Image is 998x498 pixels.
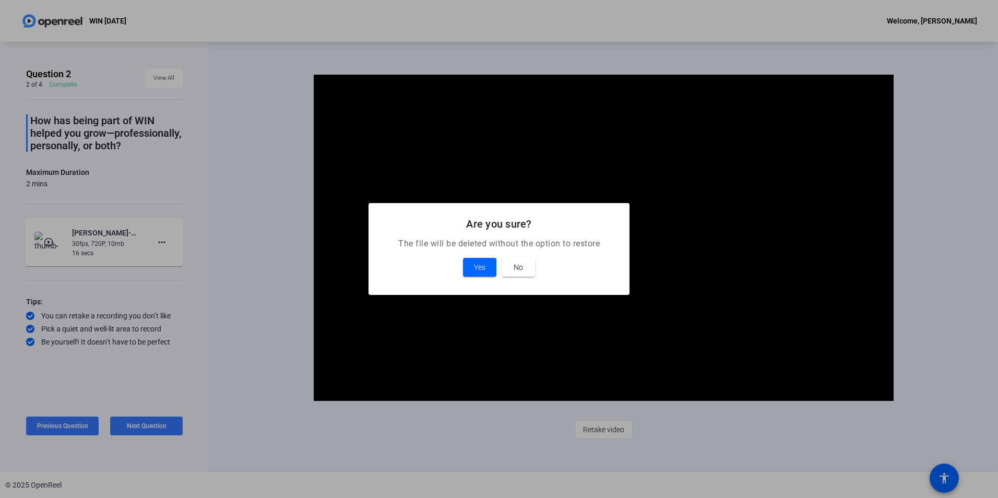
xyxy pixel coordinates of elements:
[381,238,617,250] p: The file will be deleted without the option to restore
[381,216,617,232] h2: Are you sure?
[514,261,523,274] span: No
[502,258,535,277] button: No
[474,261,485,274] span: Yes
[463,258,496,277] button: Yes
